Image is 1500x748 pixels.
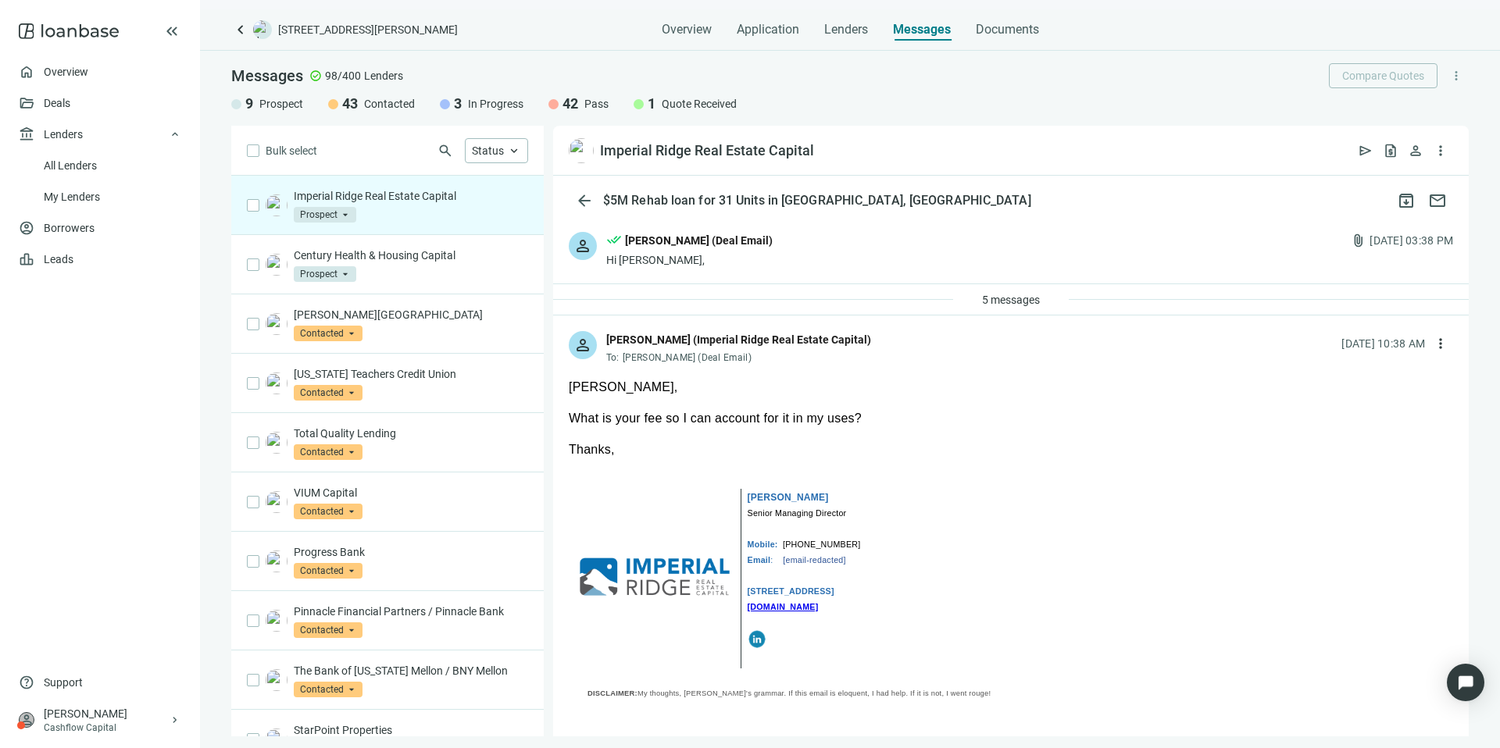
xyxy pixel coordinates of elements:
[562,94,578,113] span: 42
[294,444,362,460] span: Contacted
[569,185,600,216] button: arrow_back
[824,22,868,37] span: Lenders
[342,94,358,113] span: 43
[44,675,83,690] span: Support
[44,706,169,721] div: [PERSON_NAME]
[606,351,871,364] div: To:
[294,385,362,401] span: Contacted
[266,313,287,335] img: 8f9cbaa9-4a58-45b8-b8ff-597d37050746
[325,68,361,84] span: 98/400
[266,610,287,632] img: bb4ebb4b-2c2c-4e07-87d8-c65d4623106c
[569,138,594,163] img: bd827b70-1078-4126-a2a3-5ccea289c42f
[19,712,34,728] span: person
[662,22,712,37] span: Overview
[1370,232,1453,249] div: [DATE] 03:38 PM
[44,119,83,150] span: Lenders
[169,714,181,726] span: keyboard_arrow_right
[364,96,415,112] span: Contacted
[1428,191,1447,210] span: mail
[573,336,592,354] span: person
[1383,143,1398,159] span: request_quote
[472,144,504,157] span: Status
[893,22,951,37] span: Messages
[969,287,1053,312] button: 5 messages
[1444,63,1469,88] button: more_vert
[623,352,752,363] span: [PERSON_NAME] (Deal Email)
[1358,143,1373,159] span: send
[294,248,528,263] p: Century Health & Housing Capital
[44,191,100,203] a: My Lenders
[266,669,287,691] img: aac87969-146a-4106-82b8-837517ef80fb
[44,253,73,265] a: Leads
[1433,143,1448,159] span: more_vert
[600,193,1034,208] div: $5M Rehab loan for 31 Units in [GEOGRAPHIC_DATA], [GEOGRAPHIC_DATA]
[278,22,458,37] span: [STREET_ADDRESS][PERSON_NAME]
[1378,138,1403,163] button: request_quote
[162,22,181,41] button: keyboard_double_arrow_left
[266,550,287,572] img: 9aef94f4-9007-4a89-8465-83c5445e156c
[294,504,362,519] span: Contacted
[294,307,528,322] p: [PERSON_NAME][GEOGRAPHIC_DATA]
[231,20,250,39] a: keyboard_arrow_left
[294,266,356,282] span: Prospect
[454,94,462,113] span: 3
[648,94,655,113] span: 1
[600,141,814,160] div: Imperial Ridge Real Estate Capital
[437,143,453,159] span: search
[976,22,1039,37] span: Documents
[169,128,181,141] span: keyboard_arrow_up
[294,544,528,560] p: Progress Bank
[266,194,287,216] img: bd827b70-1078-4126-a2a3-5ccea289c42f
[737,22,799,37] span: Application
[253,20,272,39] img: deal-logo
[294,663,528,679] p: The Bank of [US_STATE] Mellon / BNY Mellon
[1447,664,1484,701] div: Open Intercom Messenger
[19,675,34,690] span: help
[625,232,773,249] div: [PERSON_NAME] (Deal Email)
[259,96,303,112] span: Prospect
[1353,138,1378,163] button: send
[294,622,362,638] span: Contacted
[294,722,528,738] p: StarPoint Properties
[44,97,70,109] a: Deals
[309,69,322,82] span: check_circle
[266,491,287,513] img: 6ee3760a-6f1b-4357-aff7-af6f64b83111
[606,232,622,252] span: done_all
[44,66,88,78] a: Overview
[662,96,737,112] span: Quote Received
[1408,143,1423,159] span: person
[1329,63,1437,88] button: Compare Quotes
[468,96,523,112] span: In Progress
[294,188,528,204] p: Imperial Ridge Real Estate Capital
[982,294,1040,306] span: 5 messages
[231,66,303,85] span: Messages
[294,682,362,697] span: Contacted
[1391,185,1422,216] button: archive
[1449,69,1463,83] span: more_vert
[44,222,95,234] a: Borrowers
[294,366,528,382] p: [US_STATE] Teachers Credit Union
[44,721,169,734] div: Cashflow Capital
[1433,336,1448,351] span: more_vert
[266,142,317,159] span: Bulk select
[266,254,287,276] img: c3c0463e-170e-45d3-9d39-d9bdcabb2d8e
[573,237,592,255] span: person
[584,96,609,112] span: Pass
[364,68,403,84] span: Lenders
[606,252,773,268] div: Hi [PERSON_NAME],
[294,326,362,341] span: Contacted
[44,159,97,172] a: All Lenders
[294,207,356,223] span: Prospect
[294,426,528,441] p: Total Quality Lending
[1428,138,1453,163] button: more_vert
[1397,191,1416,210] span: archive
[1351,233,1366,248] span: attach_file
[507,144,521,158] span: keyboard_arrow_up
[1403,138,1428,163] button: person
[266,372,287,394] img: d981e74d-10ba-40dc-8fa7-7731deba5fc1
[19,126,34,142] span: account_balance
[294,563,362,579] span: Contacted
[245,94,253,113] span: 9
